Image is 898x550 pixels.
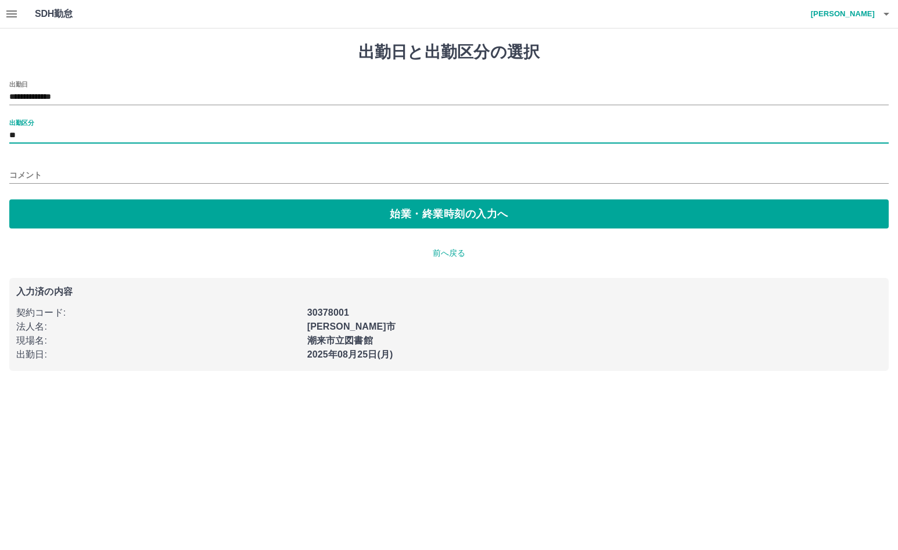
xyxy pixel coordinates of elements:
p: 法人名 : [16,320,300,334]
b: 潮来市立図書館 [307,335,373,345]
b: 30378001 [307,308,349,317]
button: 始業・終業時刻の入力へ [9,199,889,228]
h1: 出勤日と出勤区分の選択 [9,42,889,62]
p: 入力済の内容 [16,287,882,297]
p: 前へ戻る [9,247,889,259]
b: 2025年08月25日(月) [307,349,393,359]
label: 出勤区分 [9,118,34,127]
p: 現場名 : [16,334,300,348]
p: 契約コード : [16,306,300,320]
label: 出勤日 [9,80,28,88]
p: 出勤日 : [16,348,300,362]
b: [PERSON_NAME]市 [307,322,396,331]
